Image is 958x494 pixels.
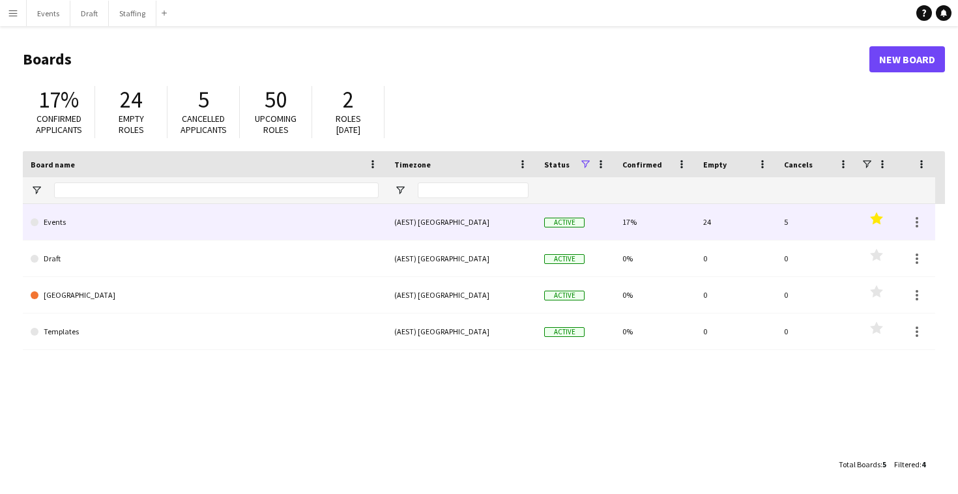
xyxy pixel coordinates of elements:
div: 0 [695,313,776,349]
span: Total Boards [839,459,880,469]
span: 24 [120,85,142,114]
div: 0% [615,313,695,349]
div: 24 [695,204,776,240]
input: Timezone Filter Input [418,182,529,198]
button: Open Filter Menu [31,184,42,196]
a: Templates [31,313,379,350]
span: Timezone [394,160,431,169]
span: Roles [DATE] [336,113,361,136]
div: 0 [695,240,776,276]
button: Draft [70,1,109,26]
button: Open Filter Menu [394,184,406,196]
div: 17% [615,204,695,240]
span: 5 [882,459,886,469]
a: [GEOGRAPHIC_DATA] [31,277,379,313]
a: Events [31,204,379,240]
span: 5 [198,85,209,114]
div: 0 [776,240,857,276]
div: : [894,452,925,477]
span: Cancelled applicants [181,113,227,136]
div: (AEST) [GEOGRAPHIC_DATA] [386,240,536,276]
div: 0% [615,240,695,276]
div: (AEST) [GEOGRAPHIC_DATA] [386,313,536,349]
a: Draft [31,240,379,277]
span: Active [544,218,585,227]
span: Active [544,327,585,337]
span: Active [544,291,585,300]
span: Active [544,254,585,264]
div: 0 [695,277,776,313]
div: 0% [615,277,695,313]
div: 5 [776,204,857,240]
span: 4 [922,459,925,469]
div: (AEST) [GEOGRAPHIC_DATA] [386,277,536,313]
button: Staffing [109,1,156,26]
span: 17% [38,85,79,114]
div: 0 [776,277,857,313]
span: 2 [343,85,354,114]
span: Upcoming roles [255,113,297,136]
div: : [839,452,886,477]
span: Confirmed applicants [36,113,82,136]
span: 50 [265,85,287,114]
a: New Board [869,46,945,72]
span: Empty [703,160,727,169]
span: Cancels [784,160,813,169]
button: Events [27,1,70,26]
h1: Boards [23,50,869,69]
span: Board name [31,160,75,169]
span: Status [544,160,570,169]
span: Filtered [894,459,920,469]
span: Empty roles [119,113,144,136]
input: Board name Filter Input [54,182,379,198]
span: Confirmed [622,160,662,169]
div: (AEST) [GEOGRAPHIC_DATA] [386,204,536,240]
div: 0 [776,313,857,349]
